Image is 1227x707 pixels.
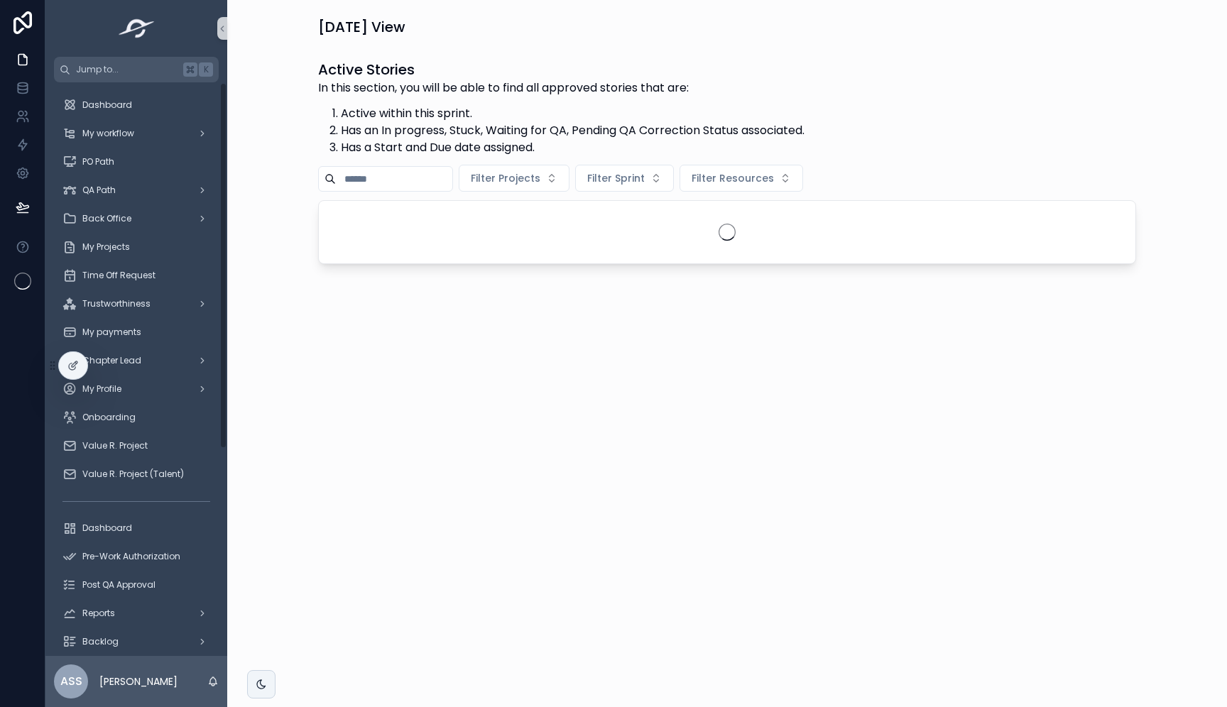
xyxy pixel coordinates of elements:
[54,515,219,541] a: Dashboard
[82,270,156,281] span: Time Off Request
[680,165,803,192] button: Select Button
[82,185,116,196] span: QA Path
[54,348,219,373] a: Chapter Lead
[54,544,219,569] a: Pre-Work Authorization
[82,579,156,591] span: Post QA Approval
[54,629,219,654] a: Backlog
[82,551,180,562] span: Pre-Work Authorization
[54,433,219,459] a: Value R. Project
[82,636,119,647] span: Backlog
[45,82,227,656] div: scrollable content
[99,674,178,689] p: [PERSON_NAME]
[587,171,645,185] span: Filter Sprint
[82,99,132,111] span: Dashboard
[82,468,184,480] span: Value R. Project (Talent)
[318,80,805,97] p: In this section, you will be able to find all approved stories that are:
[76,64,178,75] span: Jump to...
[341,139,805,156] li: Has a Start and Due date assigned.
[82,440,148,451] span: Value R. Project
[54,177,219,203] a: QA Path
[200,64,212,75] span: K
[82,241,130,253] span: My Projects
[82,412,136,423] span: Onboarding
[60,673,82,690] span: ASS
[54,149,219,175] a: PO Path
[82,128,134,139] span: My workflow
[82,327,141,338] span: My payments
[341,105,805,122] li: Active within this sprint.
[54,601,219,626] a: Reports
[114,17,159,40] img: App logo
[54,572,219,598] a: Post QA Approval
[82,383,121,395] span: My Profile
[82,522,132,534] span: Dashboard
[82,213,131,224] span: Back Office
[692,171,774,185] span: Filter Resources
[575,165,674,192] button: Select Button
[54,291,219,317] a: Trustworthiness
[54,263,219,288] a: Time Off Request
[54,121,219,146] a: My workflow
[54,92,219,118] a: Dashboard
[54,206,219,231] a: Back Office
[54,461,219,487] a: Value R. Project (Talent)
[82,355,141,366] span: Chapter Lead
[54,234,219,260] a: My Projects
[54,319,219,345] a: My payments
[459,165,569,192] button: Select Button
[471,171,540,185] span: Filter Projects
[82,298,151,309] span: Trustworthiness
[318,17,405,37] h1: [DATE] View
[54,57,219,82] button: Jump to...K
[82,156,114,168] span: PO Path
[318,60,805,80] h1: Active Stories
[54,376,219,402] a: My Profile
[82,608,115,619] span: Reports
[54,405,219,430] a: Onboarding
[341,122,805,139] li: Has an In progress, Stuck, Waiting for QA, Pending QA Correction Status associated.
